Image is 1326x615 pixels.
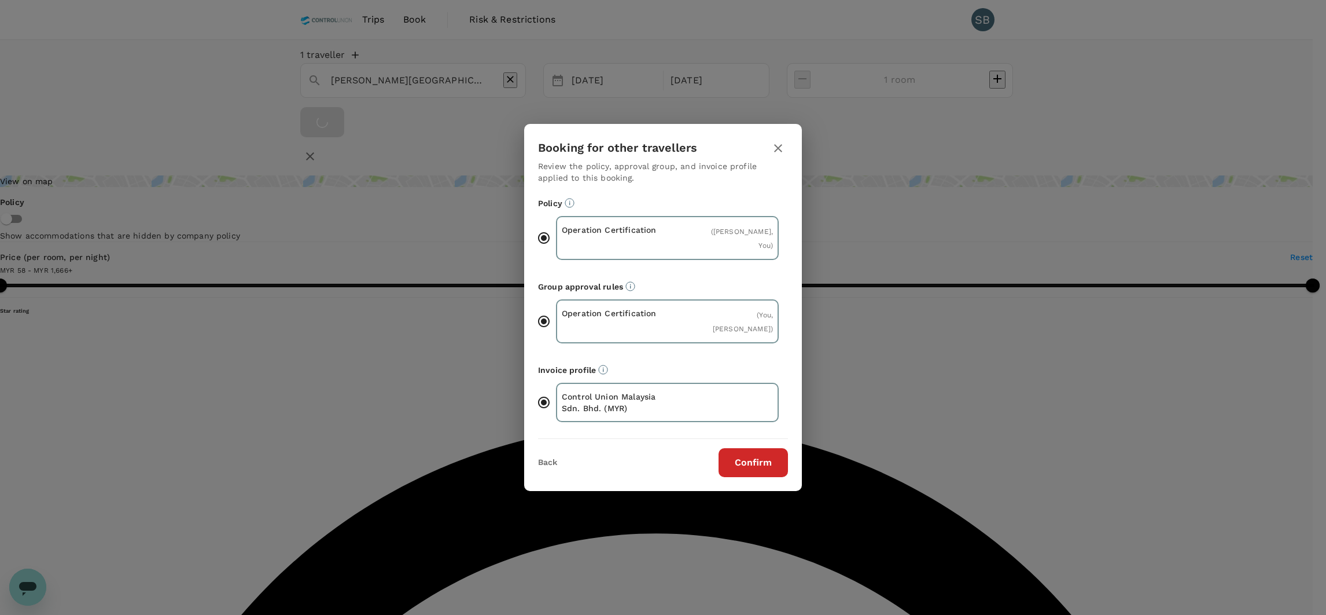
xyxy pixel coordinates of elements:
[538,141,697,155] h3: Booking for other travellers
[538,160,788,184] p: Review the policy, approval group, and invoice profile applied to this booking.
[562,224,668,236] p: Operation Certification
[538,458,557,467] button: Back
[719,448,788,477] button: Confirm
[711,228,773,250] span: ( [PERSON_NAME], You )
[562,307,668,319] p: Operation Certification
[538,281,788,292] p: Group approval rules
[625,281,635,291] svg: Default approvers or custom approval rules (if available) are based on the user group.
[562,391,668,414] p: Control Union Malaysia Sdn. Bhd. (MYR)
[565,198,574,208] svg: Booking restrictions are based on the selected travel policy.
[538,364,788,376] p: Invoice profile
[598,365,608,375] svg: The payment currency and company information are based on the selected invoice profile.
[538,197,788,209] p: Policy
